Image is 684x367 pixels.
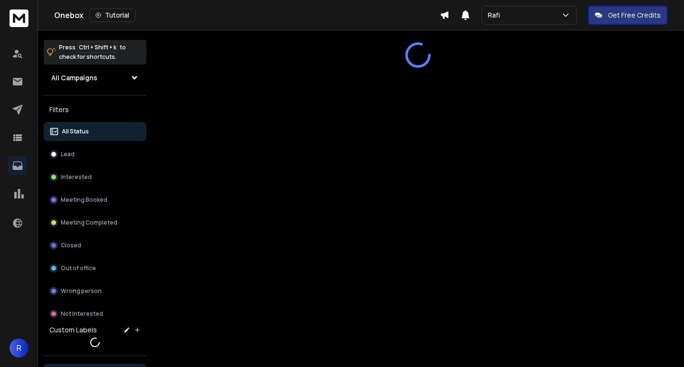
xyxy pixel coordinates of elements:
button: All Campaigns [44,68,146,87]
p: Out of office [61,264,96,272]
div: Onebox [54,9,440,22]
p: Not Interested [61,310,103,318]
p: Meeting Completed [61,219,117,226]
button: Closed [44,236,146,255]
button: Not Interested [44,304,146,323]
p: Closed [61,242,81,249]
button: Out of office [44,259,146,278]
p: Interested [61,173,92,181]
h3: Custom Labels [49,325,97,335]
p: Meeting Booked [61,196,107,204]
button: All Status [44,122,146,141]
h3: Filters [44,103,146,116]
p: Get Free Credits [608,10,661,20]
button: Meeting Booked [44,190,146,209]
p: Press to check for shortcuts. [59,43,126,62]
button: R [9,339,28,358]
p: All Status [62,128,89,135]
p: Rafi [488,10,504,20]
button: Wrong person [44,282,146,301]
span: Ctrl + Shift + k [77,42,118,53]
button: Get Free Credits [588,6,667,25]
h1: All Campaigns [51,73,97,83]
p: Wrong person [61,287,102,295]
button: Lead [44,145,146,164]
p: Lead [61,151,75,158]
button: Interested [44,168,146,187]
button: Tutorial [89,9,135,22]
button: Meeting Completed [44,213,146,232]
